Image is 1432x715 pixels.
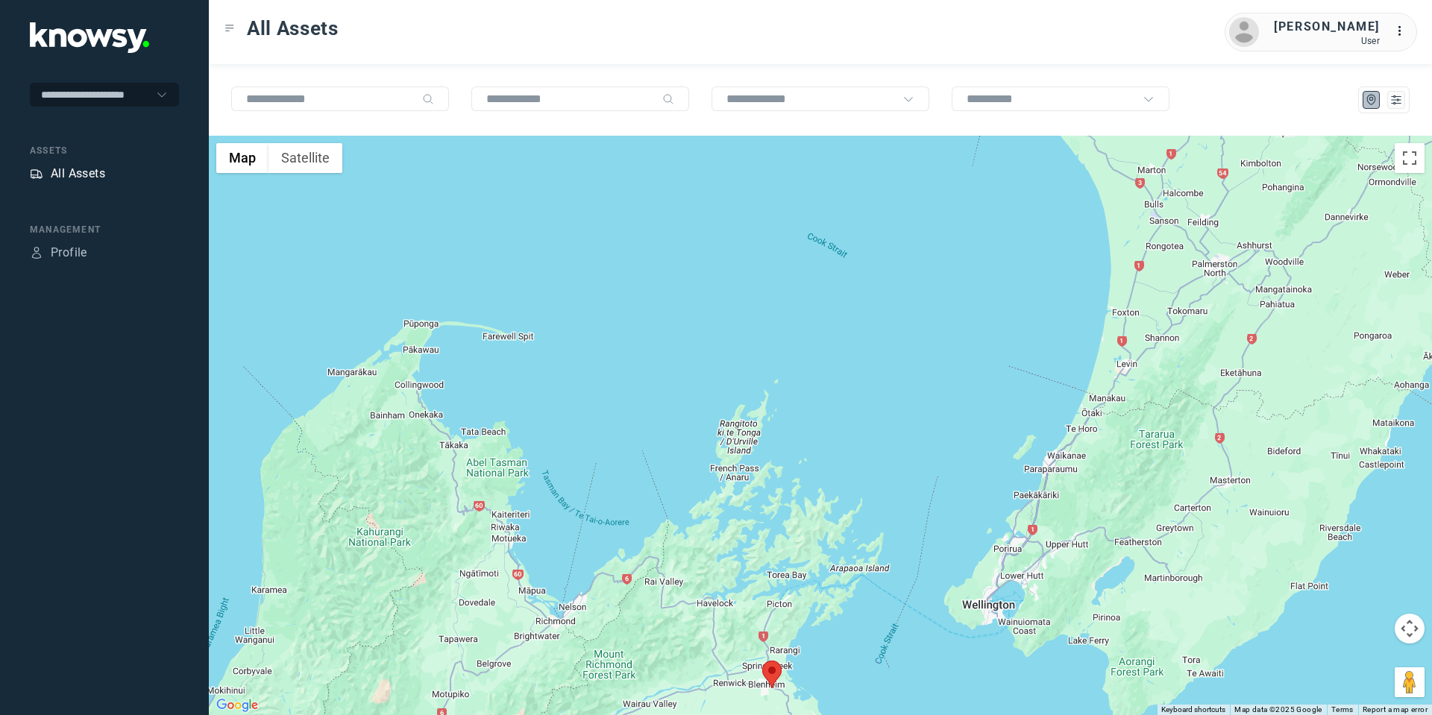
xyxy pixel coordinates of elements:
[213,696,262,715] img: Google
[1229,17,1259,47] img: avatar.png
[30,223,179,236] div: Management
[1395,22,1413,40] div: :
[224,23,235,34] div: Toggle Menu
[213,696,262,715] a: Open this area in Google Maps (opens a new window)
[30,246,43,259] div: Profile
[1365,93,1378,107] div: Map
[216,143,268,173] button: Show street map
[30,165,105,183] a: AssetsAll Assets
[30,144,179,157] div: Assets
[268,143,342,173] button: Show satellite imagery
[51,165,105,183] div: All Assets
[1389,93,1403,107] div: List
[1234,705,1322,714] span: Map data ©2025 Google
[30,244,87,262] a: ProfileProfile
[1395,22,1413,42] div: :
[247,15,339,42] span: All Assets
[1161,705,1225,715] button: Keyboard shortcuts
[1395,143,1425,173] button: Toggle fullscreen view
[30,22,149,53] img: Application Logo
[662,93,674,105] div: Search
[1274,36,1380,46] div: User
[1395,25,1410,37] tspan: ...
[1395,667,1425,697] button: Drag Pegman onto the map to open Street View
[1395,614,1425,643] button: Map camera controls
[422,93,434,105] div: Search
[1274,18,1380,36] div: [PERSON_NAME]
[1363,705,1428,714] a: Report a map error
[51,244,87,262] div: Profile
[30,167,43,180] div: Assets
[1331,705,1354,714] a: Terms (opens in new tab)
